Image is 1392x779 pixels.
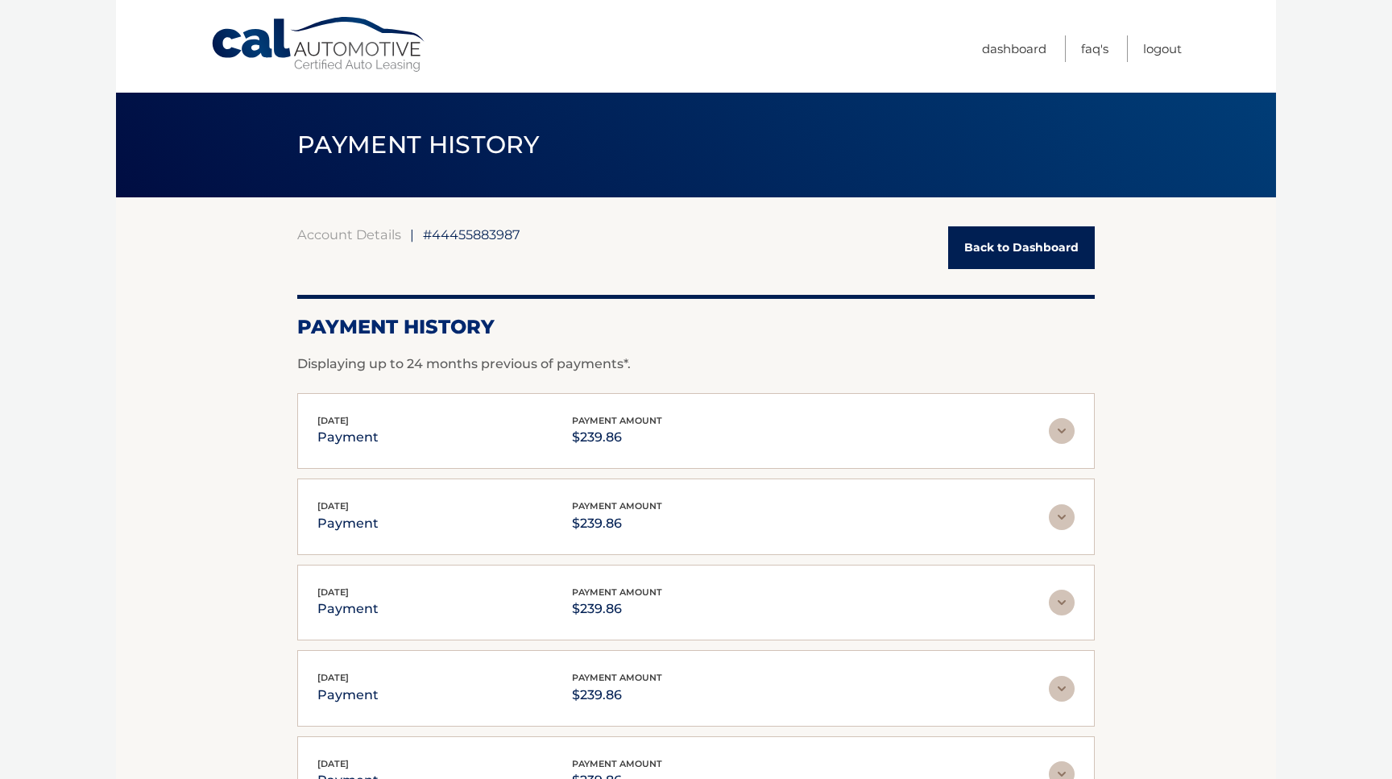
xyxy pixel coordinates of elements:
[1049,676,1075,702] img: accordion-rest.svg
[410,226,414,242] span: |
[1143,35,1182,62] a: Logout
[572,500,662,512] span: payment amount
[317,586,349,598] span: [DATE]
[1081,35,1108,62] a: FAQ's
[297,130,540,160] span: PAYMENT HISTORY
[297,315,1095,339] h2: Payment History
[317,598,379,620] p: payment
[317,684,379,706] p: payment
[572,512,662,535] p: $239.86
[572,586,662,598] span: payment amount
[317,426,379,449] p: payment
[572,415,662,426] span: payment amount
[423,226,520,242] span: #44455883987
[317,415,349,426] span: [DATE]
[982,35,1046,62] a: Dashboard
[297,354,1095,374] p: Displaying up to 24 months previous of payments*.
[1049,590,1075,615] img: accordion-rest.svg
[1049,418,1075,444] img: accordion-rest.svg
[210,16,428,73] a: Cal Automotive
[572,672,662,683] span: payment amount
[317,758,349,769] span: [DATE]
[572,684,662,706] p: $239.86
[317,500,349,512] span: [DATE]
[948,226,1095,269] a: Back to Dashboard
[572,426,662,449] p: $239.86
[1049,504,1075,530] img: accordion-rest.svg
[317,672,349,683] span: [DATE]
[572,758,662,769] span: payment amount
[317,512,379,535] p: payment
[297,226,401,242] a: Account Details
[572,598,662,620] p: $239.86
